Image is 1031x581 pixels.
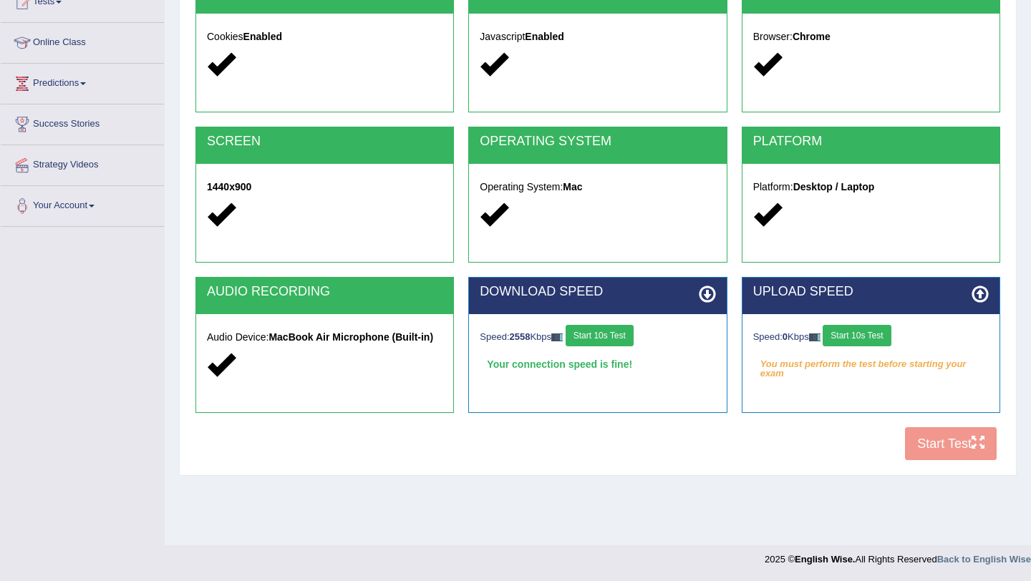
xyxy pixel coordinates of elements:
div: Speed: Kbps [753,325,989,350]
h5: Javascript [480,31,715,42]
button: Start 10s Test [566,325,634,346]
em: You must perform the test before starting your exam [753,353,989,375]
a: Strategy Videos [1,145,164,181]
strong: Mac [563,181,582,192]
img: ajax-loader-fb-connection.gif [551,333,563,341]
h5: Audio Device: [207,332,442,343]
h5: Browser: [753,31,989,42]
a: Your Account [1,186,164,222]
img: ajax-loader-fb-connection.gif [809,333,821,341]
div: Speed: Kbps [480,325,715,350]
strong: 2558 [510,331,531,342]
button: Start 10s Test [823,325,891,346]
a: Back to English Wise [937,554,1031,565]
strong: English Wise. [795,554,855,565]
strong: 0 [783,331,788,342]
a: Predictions [1,64,164,99]
h5: Platform: [753,182,989,192]
h5: Cookies [207,31,442,42]
strong: Enabled [243,31,282,42]
strong: Enabled [525,31,563,42]
h2: UPLOAD SPEED [753,285,989,299]
h2: AUDIO RECORDING [207,285,442,299]
strong: MacBook Air Microphone (Built-in) [268,331,433,343]
a: Online Class [1,23,164,59]
div: 2025 © All Rights Reserved [765,545,1031,566]
h2: OPERATING SYSTEM [480,135,715,149]
strong: Desktop / Laptop [793,181,875,192]
a: Success Stories [1,104,164,140]
h2: PLATFORM [753,135,989,149]
h2: DOWNLOAD SPEED [480,285,715,299]
strong: Chrome [793,31,831,42]
div: Your connection speed is fine! [480,353,715,375]
strong: 1440x900 [207,181,251,192]
h5: Operating System: [480,182,715,192]
h2: SCREEN [207,135,442,149]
